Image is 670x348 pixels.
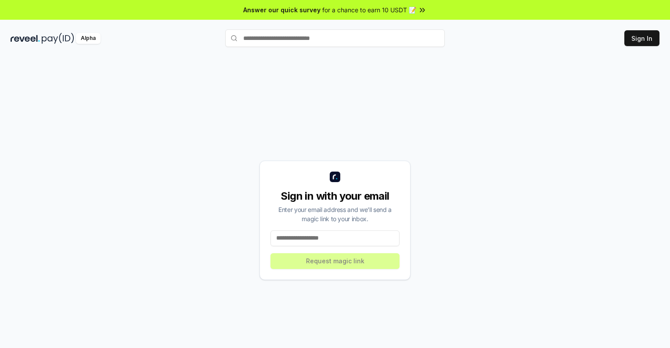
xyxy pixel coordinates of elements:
[624,30,659,46] button: Sign In
[270,189,400,203] div: Sign in with your email
[330,172,340,182] img: logo_small
[270,205,400,223] div: Enter your email address and we’ll send a magic link to your inbox.
[322,5,416,14] span: for a chance to earn 10 USDT 📝
[11,33,40,44] img: reveel_dark
[76,33,101,44] div: Alpha
[243,5,321,14] span: Answer our quick survey
[42,33,74,44] img: pay_id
